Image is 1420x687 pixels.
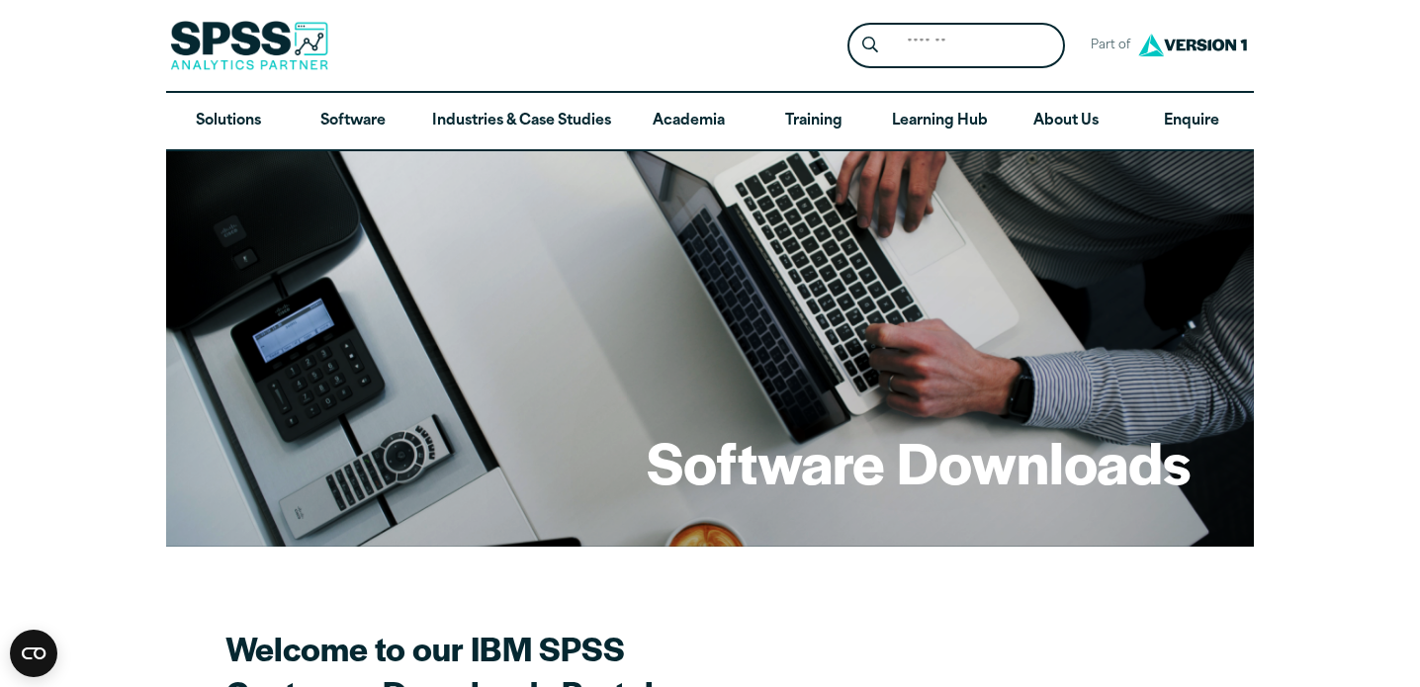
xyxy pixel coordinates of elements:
[291,93,415,150] a: Software
[862,37,878,53] svg: Search magnifying glass icon
[752,93,876,150] a: Training
[1133,27,1252,63] img: Version1 Logo
[10,630,57,677] button: Open CMP widget
[1129,93,1254,150] a: Enquire
[166,93,1254,150] nav: Desktop version of site main menu
[647,423,1191,500] h1: Software Downloads
[170,21,328,70] img: SPSS Analytics Partner
[627,93,752,150] a: Academia
[1004,93,1128,150] a: About Us
[166,93,291,150] a: Solutions
[1081,32,1133,60] span: Part of
[416,93,627,150] a: Industries & Case Studies
[847,23,1065,69] form: Site Header Search Form
[876,93,1004,150] a: Learning Hub
[852,28,889,64] button: Search magnifying glass icon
